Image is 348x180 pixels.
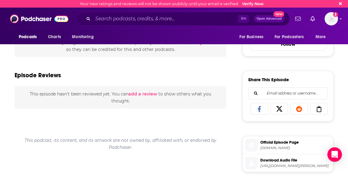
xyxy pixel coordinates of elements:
div: This podcast, its content, and its artwork are not owned by, affiliated with, or endorsed by Podc... [15,133,226,155]
div: Open Intercom Messenger [327,147,342,162]
a: Official Episode Page[DOMAIN_NAME] [245,139,331,152]
input: Email address or username... [253,88,323,99]
a: Show notifications dropdown [308,14,317,24]
h3: Share This Episode [248,77,289,82]
span: Open Advanced [257,17,282,20]
button: Show profile menu [325,12,338,25]
a: Show notifications dropdown [293,14,303,24]
img: Podchaser - Follow, Share and Rate Podcasts [10,13,68,25]
button: Open AdvancedNew [254,15,285,22]
a: Share on X/Twitter [271,103,288,115]
span: Logged in as robin.richardson [325,12,338,25]
button: open menu [68,31,101,43]
button: open menu [15,31,45,43]
input: Search podcasts, credits, & more... [93,14,238,24]
div: Search followers [248,87,328,99]
span: Official Episode Page [260,140,331,145]
a: Copy Link [310,103,328,115]
h3: Episode Reviews [15,72,61,79]
a: Download Audio File[URL][DOMAIN_NAME][PERSON_NAME] [245,157,331,169]
span: Download Audio File [260,158,331,163]
span: This episode hasn't been reviewed yet. You can to show others what you thought. [30,91,211,103]
span: Charts [48,33,61,41]
button: add a review [128,91,157,97]
a: Share on Facebook [251,103,268,115]
span: For Business [239,33,263,41]
span: We don't know anything about the creators of this episode yet . You can so they can be credited f... [24,40,218,52]
span: fcbemktgcomm.podbean.com [260,146,331,150]
a: Charts [44,31,65,43]
span: ⌘ K [238,15,249,23]
div: Search podcasts, credits, & more... [76,12,290,26]
button: open menu [311,31,333,43]
span: New [273,11,284,17]
button: open menu [271,31,313,43]
svg: Email not verified [333,12,338,17]
span: Monitoring [72,33,93,41]
button: open menu [235,31,271,43]
span: For Podcasters [275,33,304,41]
a: Share on Reddit [290,103,308,115]
img: User Profile [325,12,338,25]
span: More [316,33,326,41]
button: add them yourself [177,40,218,45]
a: Verify Now [242,2,264,6]
span: https://mcdn.podbean.com/mf/web/4khni3iqe4diqvjg/BiB-Phillip-Ashley-Draft-2.mp3 [260,164,331,168]
div: Your new ratings and reviews will not be shown publicly until your email is verified. [80,2,264,6]
span: Podcasts [19,33,37,41]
